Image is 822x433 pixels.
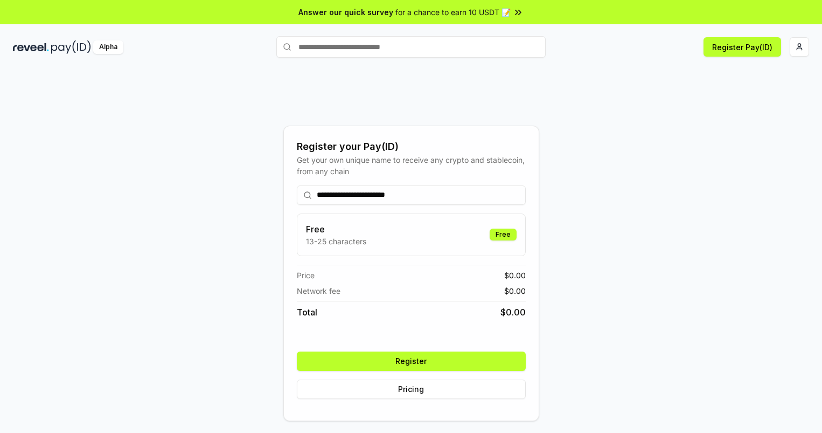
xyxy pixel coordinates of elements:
[297,270,315,281] span: Price
[490,229,517,240] div: Free
[297,380,526,399] button: Pricing
[298,6,393,18] span: Answer our quick survey
[297,285,340,297] span: Network fee
[306,223,366,236] h3: Free
[297,139,526,154] div: Register your Pay(ID)
[504,270,526,281] span: $ 0.00
[51,40,91,54] img: pay_id
[395,6,511,18] span: for a chance to earn 10 USDT 📝
[306,236,366,247] p: 13-25 characters
[297,352,526,371] button: Register
[504,285,526,297] span: $ 0.00
[500,306,526,319] span: $ 0.00
[297,306,317,319] span: Total
[13,40,49,54] img: reveel_dark
[703,37,781,57] button: Register Pay(ID)
[93,40,123,54] div: Alpha
[297,154,526,177] div: Get your own unique name to receive any crypto and stablecoin, from any chain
